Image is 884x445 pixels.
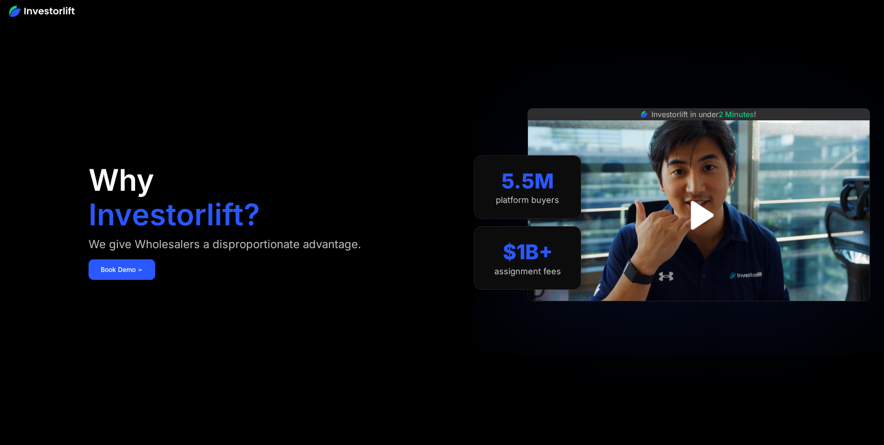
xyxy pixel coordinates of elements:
div: $1B+ [503,240,553,264]
h1: Investorlift? [89,200,260,229]
h1: Why [89,165,154,195]
a: Book Demo ➢ [89,259,155,280]
iframe: Customer reviews powered by Trustpilot [629,306,769,317]
div: assignment fees [494,266,561,277]
div: Investorlift in under ! [651,109,756,120]
a: open lightbox [678,195,720,236]
span: 2 Minutes [719,110,754,119]
div: platform buyers [496,195,559,205]
div: 5.5M [501,169,554,194]
div: We give Wholesalers a disproportionate advantage. [89,237,361,252]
